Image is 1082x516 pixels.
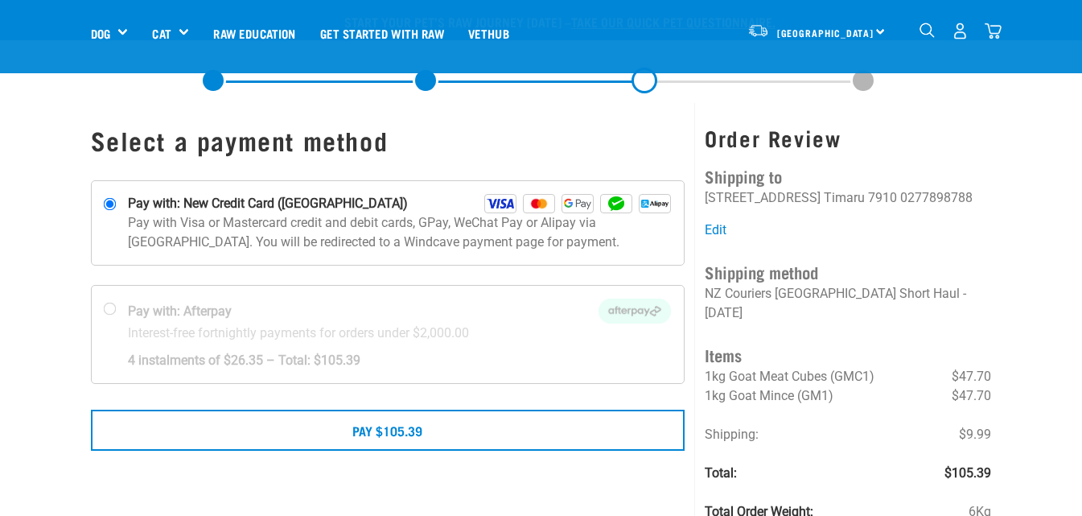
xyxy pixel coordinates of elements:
[91,126,685,155] h1: Select a payment method
[705,342,991,367] h4: Items
[103,198,116,211] input: Pay with: New Credit Card ([GEOGRAPHIC_DATA]) Visa Mastercard GPay WeChat Alipay Pay with Visa or...
[952,23,969,39] img: user.png
[484,194,516,213] img: Visa
[201,1,307,65] a: Raw Education
[600,194,632,213] img: WeChat
[824,190,897,205] li: Timaru 7910
[959,425,991,444] span: $9.99
[91,410,685,450] button: Pay $105.39
[985,23,1002,39] img: home-icon@2x.png
[639,194,671,213] img: Alipay
[152,24,171,43] a: Cat
[705,427,759,442] span: Shipping:
[747,23,769,38] img: van-moving.png
[705,465,737,481] strong: Total:
[91,24,110,43] a: Dog
[952,367,991,386] span: $47.70
[562,194,594,213] img: GPay
[777,30,874,35] span: [GEOGRAPHIC_DATA]
[705,369,874,384] span: 1kg Goat Meat Cubes (GMC1)
[705,190,821,205] li: [STREET_ADDRESS]
[705,222,726,237] a: Edit
[308,1,456,65] a: Get started with Raw
[919,23,935,38] img: home-icon-1@2x.png
[456,1,521,65] a: Vethub
[944,464,991,483] span: $105.39
[900,190,973,205] li: 0277898788
[705,259,991,284] h4: Shipping method
[705,163,991,188] h4: Shipping to
[128,194,408,213] strong: Pay with: New Credit Card ([GEOGRAPHIC_DATA])
[705,388,833,403] span: 1kg Goat Mince (GM1)
[128,213,672,252] p: Pay with Visa or Mastercard credit and debit cards, GPay, WeChat Pay or Alipay via [GEOGRAPHIC_DA...
[705,284,991,323] p: NZ Couriers [GEOGRAPHIC_DATA] Short Haul - [DATE]
[523,194,555,213] img: Mastercard
[705,126,991,151] h3: Order Review
[952,386,991,406] span: $47.70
